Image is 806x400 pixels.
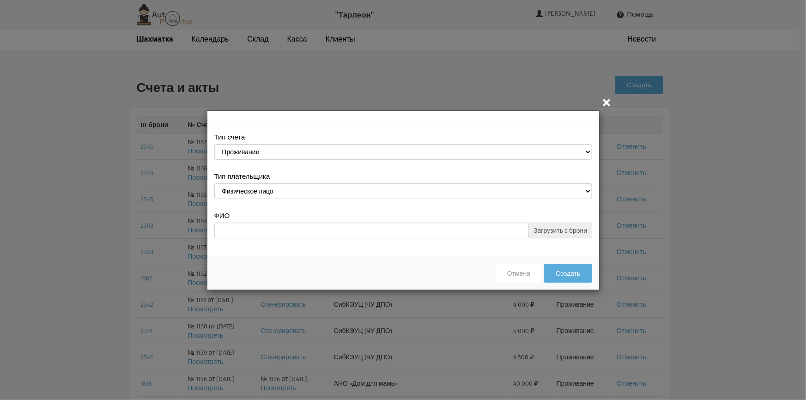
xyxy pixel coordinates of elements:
a: Загрузить с брони [529,223,592,238]
label: ФИО [214,211,230,220]
button: Отмена [496,264,542,283]
button: Создать [544,264,592,283]
button: Закрыть [601,97,612,108]
label: Тип счета [214,132,245,142]
label: Тип плательщика [214,171,270,181]
i:  [601,97,612,108]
